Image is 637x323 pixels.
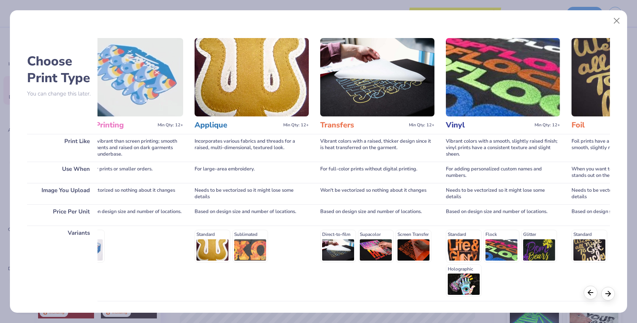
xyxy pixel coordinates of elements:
h3: Digital Printing [69,120,155,130]
div: Price Per Unit [27,204,97,226]
h2: Choose Print Type [27,53,97,86]
div: Variants [27,226,97,301]
div: Print Like [27,134,97,162]
div: For adding personalized custom names and numbers. [446,162,560,183]
div: Cost based on design size and number of locations. [69,204,183,226]
span: Min Qty: 12+ [158,123,183,128]
div: Vibrant colors with a smooth, slightly raised finish; vinyl prints have a consistent texture and ... [446,134,560,162]
span: Min Qty: 12+ [283,123,309,128]
button: Close [610,14,624,28]
img: Digital Printing [69,38,183,116]
h3: Transfers [320,120,406,130]
h3: Vinyl [446,120,532,130]
div: Image You Upload [27,183,97,204]
div: Based on design size and number of locations. [320,204,434,226]
div: Based on design size and number of locations. [195,204,309,226]
div: Based on design size and number of locations. [446,204,560,226]
div: Needs to be vectorized so it might lose some details [446,183,560,204]
div: For large-area embroidery. [195,162,309,183]
div: Use When [27,162,97,183]
div: Incorporates various fabrics and threads for a raised, multi-dimensional, textured look. [195,134,309,162]
span: Min Qty: 12+ [535,123,560,128]
img: Vinyl [446,38,560,116]
img: Applique [195,38,309,116]
div: For full-color prints or smaller orders. [69,162,183,183]
div: For full-color prints without digital printing. [320,162,434,183]
div: Vibrant colors with a raised, thicker design since it is heat transferred on the garment. [320,134,434,162]
h3: Applique [195,120,280,130]
div: Needs to be vectorized so it might lose some details [195,183,309,204]
p: You can change this later. [27,91,97,97]
img: Transfers [320,38,434,116]
span: Min Qty: 12+ [409,123,434,128]
div: Won't be vectorized so nothing about it changes [320,183,434,204]
div: Won't be vectorized so nothing about it changes [69,183,183,204]
div: Inks are less vibrant than screen printing; smooth on light garments and raised on dark garments ... [69,134,183,162]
